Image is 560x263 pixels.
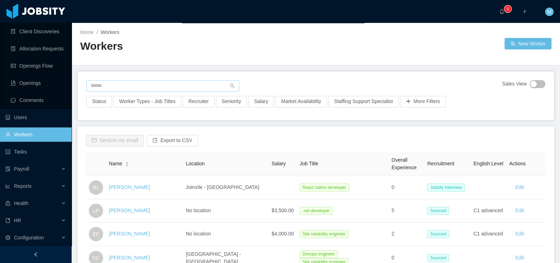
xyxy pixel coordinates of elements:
[271,161,286,166] span: Salary
[230,83,235,88] i: icon: search
[96,29,98,35] span: /
[5,127,66,142] a: icon: userWorkers
[509,161,526,166] span: Actions
[183,199,269,223] td: No location
[300,207,333,215] span: .net developer
[183,223,269,246] td: No location
[427,184,465,191] span: Jobsity Interview
[125,164,129,166] i: icon: caret-down
[93,204,99,218] span: LP
[427,254,449,262] span: Sourced
[427,231,452,237] a: Sourced
[248,96,274,107] button: Salary
[109,255,150,260] a: [PERSON_NAME]
[5,201,10,206] i: icon: medicine-box
[515,184,524,190] a: Edit
[5,166,10,171] i: icon: file-protect
[470,199,506,223] td: C1 advanced
[5,235,10,240] i: icon: setting
[275,96,327,107] button: Market Availability
[515,255,524,260] a: Edit
[5,145,66,159] a: icon: profileTasks
[125,161,129,166] div: Sort
[109,208,150,213] a: [PERSON_NAME]
[125,161,129,163] i: icon: caret-up
[5,110,66,125] a: icon: robotUsers
[114,96,181,107] button: Worker Types - Job Titles
[502,80,527,88] span: Sales View
[388,223,424,246] td: 2
[328,96,399,107] button: Staffing Support Specialist
[216,96,247,107] button: Seniority
[427,184,468,190] a: Jobsity Interview
[14,183,32,189] span: Reports
[427,208,452,213] a: Sourced
[14,166,29,172] span: Payroll
[300,184,349,191] span: React native developer
[147,135,198,146] button: icon: exportExport to CSV
[427,207,449,215] span: Sourced
[391,157,416,170] span: Overall Experience
[427,230,449,238] span: Sourced
[300,230,349,238] span: Site reliability engineer
[11,76,66,90] a: icon: file-textOpenings
[470,223,506,246] td: C1 advanced
[14,200,28,206] span: Health
[427,255,452,260] a: Sourced
[109,231,150,237] a: [PERSON_NAME]
[86,96,112,107] button: Status
[271,208,294,213] span: $3,500.00
[183,96,214,107] button: Recruiter
[109,160,122,167] span: Name
[11,24,66,39] a: icon: file-searchClient Discoveries
[400,96,446,107] button: icon: plusMore Filters
[271,231,294,237] span: $4,000.00
[505,38,551,49] button: icon: usergroup-addNew Worker
[93,180,99,195] span: RL
[5,184,10,189] i: icon: line-chart
[515,231,524,237] a: Edit
[14,235,44,240] span: Configuration
[547,8,551,16] span: M
[427,161,454,166] span: Recruitment
[80,29,93,35] a: Home
[80,39,316,54] h2: Workers
[388,199,424,223] td: 5
[504,5,511,13] sup: 0
[499,9,504,14] i: icon: bell
[388,176,424,199] td: 0
[101,29,119,35] span: Workers
[11,93,66,107] a: icon: messageComments
[11,42,66,56] a: icon: file-doneAllocation Requests
[515,208,524,213] a: Edit
[186,161,205,166] span: Location
[5,218,10,223] i: icon: book
[473,161,503,166] span: English Level
[183,176,269,199] td: Joinvile - [GEOGRAPHIC_DATA]
[300,161,318,166] span: Job Title
[109,184,150,190] a: [PERSON_NAME]
[11,59,66,73] a: icon: idcardOpenings Flow
[300,250,338,258] span: Devops engineer
[93,227,99,241] span: EF
[522,9,527,14] i: icon: plus
[14,218,21,223] span: HR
